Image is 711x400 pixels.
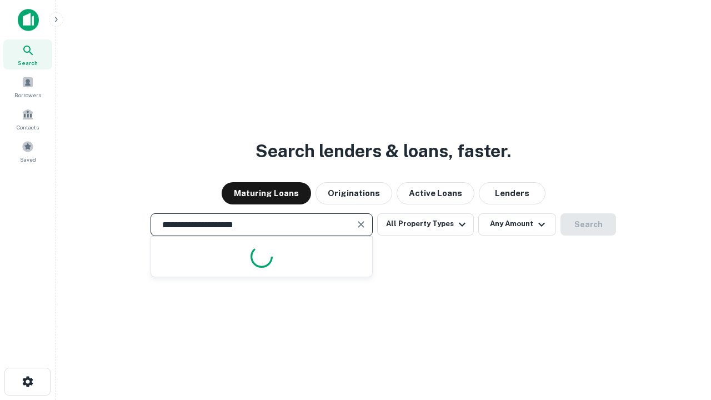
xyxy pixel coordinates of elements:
[3,72,52,102] a: Borrowers
[17,123,39,132] span: Contacts
[655,311,711,364] iframe: Chat Widget
[18,9,39,31] img: capitalize-icon.png
[20,155,36,164] span: Saved
[377,213,474,236] button: All Property Types
[479,182,545,204] button: Lenders
[316,182,392,204] button: Originations
[3,104,52,134] a: Contacts
[222,182,311,204] button: Maturing Loans
[353,217,369,232] button: Clear
[397,182,474,204] button: Active Loans
[3,39,52,69] a: Search
[3,136,52,166] a: Saved
[14,91,41,99] span: Borrowers
[18,58,38,67] span: Search
[256,138,511,164] h3: Search lenders & loans, faster.
[478,213,556,236] button: Any Amount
